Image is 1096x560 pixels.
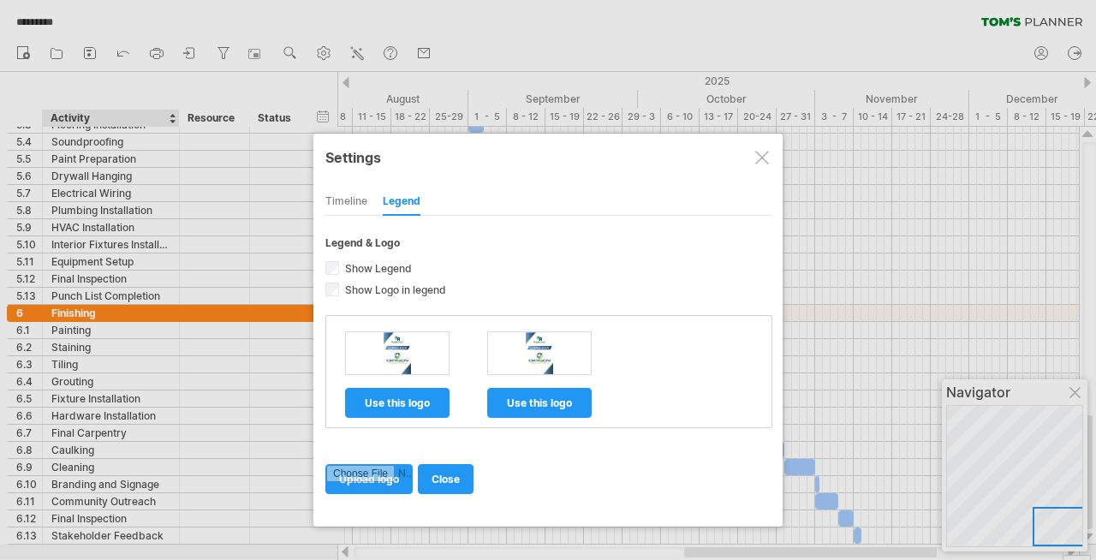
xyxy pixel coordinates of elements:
[432,473,460,486] span: close
[342,283,446,296] span: Show Logo in legend
[339,473,399,486] span: upload logo
[345,388,450,418] a: use this logo
[325,188,367,216] div: Timeline
[526,332,553,374] img: d03cb6d1-6d0e-496f-919a-e9e4a4d219ec.png
[383,188,420,216] div: Legend
[342,262,412,275] span: Show Legend
[365,396,430,409] span: use this logo
[325,141,771,172] div: Settings
[325,236,771,249] div: Legend & Logo
[507,396,572,409] span: use this logo
[325,464,413,494] a: upload logo
[487,388,592,418] a: use this logo
[384,332,411,374] img: bf53b4f6-0472-4e3d-bf0b-8f6e4a127932.png
[418,464,474,494] a: close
